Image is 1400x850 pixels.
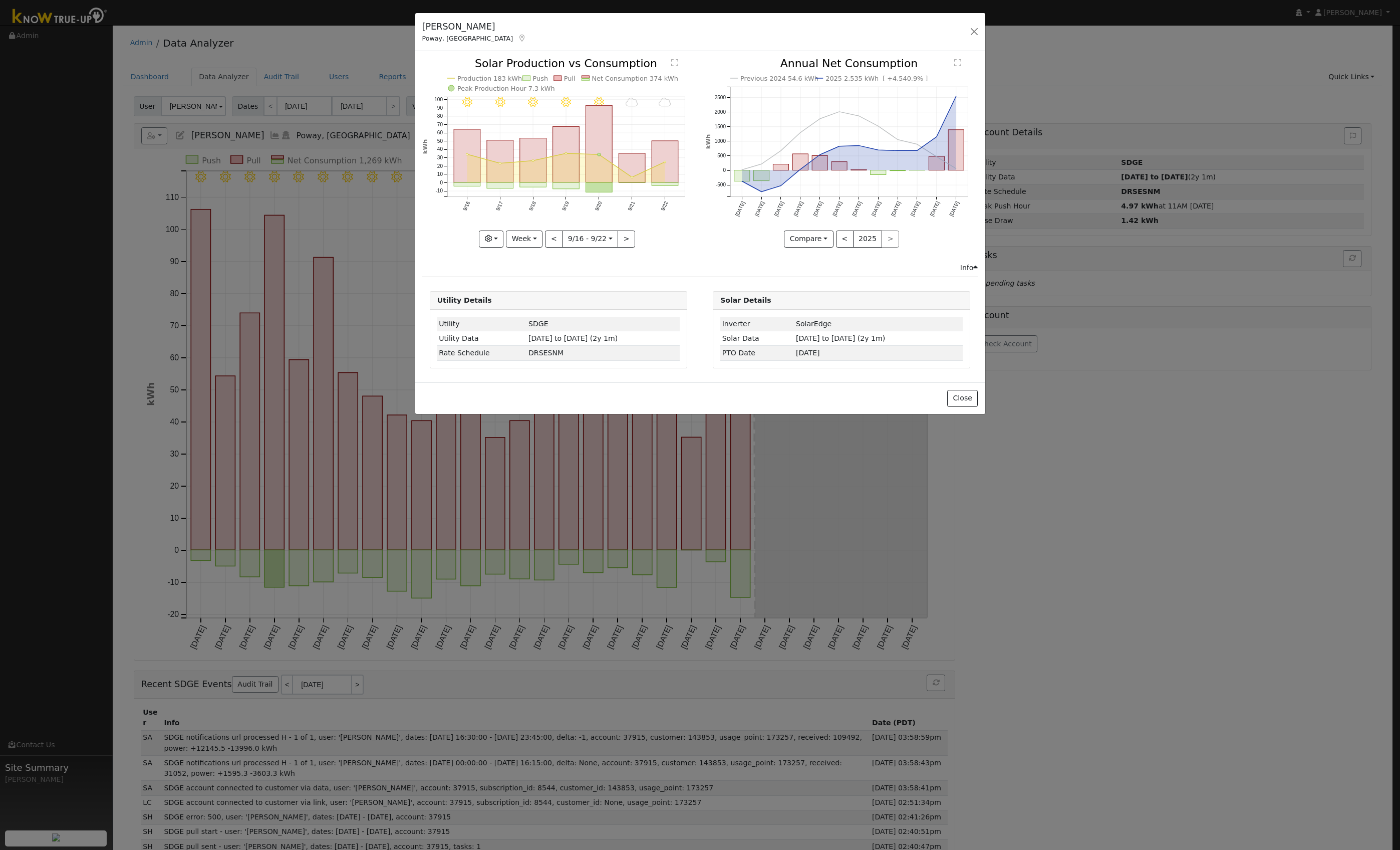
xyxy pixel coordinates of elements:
[818,117,822,121] circle: onclick=""
[929,200,941,217] text: [DATE]
[520,183,546,187] rect: onclick=""
[437,346,527,360] td: Rate Schedule
[627,200,636,212] text: 9/21
[659,97,671,107] i: 9/22 - Cloudy
[759,190,763,194] circle: onclick=""
[871,200,882,217] text: [DATE]
[960,263,978,273] div: Info
[759,162,763,166] circle: onclick=""
[851,200,863,217] text: [DATE]
[779,184,783,188] circle: onclick=""
[499,162,501,164] circle: onclick=""
[915,149,919,153] circle: onclick=""
[437,155,443,161] text: 30
[837,110,842,114] circle: onclick=""
[754,170,769,181] rect: onclick=""
[896,149,900,153] circle: onclick=""
[784,231,833,248] button: Compare
[664,161,666,163] circle: onclick=""
[660,200,669,212] text: 9/22
[532,160,534,162] circle: onclick=""
[857,144,861,148] circle: onclick=""
[715,139,726,144] text: 1000
[818,153,822,157] circle: onclick=""
[910,200,921,217] text: [DATE]
[754,200,765,217] text: [DATE]
[437,138,443,144] text: 50
[437,122,443,127] text: 70
[831,200,843,217] text: [DATE]
[454,183,480,186] rect: onclick=""
[798,167,802,171] circle: onclick=""
[652,183,678,186] rect: onclick=""
[437,172,443,177] text: 10
[837,144,842,148] circle: onclick=""
[561,200,570,212] text: 9/19
[720,296,771,304] strong: Solar Details
[561,97,571,107] i: 9/19 - Clear
[857,114,861,118] circle: onclick=""
[594,97,604,107] i: 9/20 - Clear
[734,200,746,217] text: [DATE]
[935,155,939,159] circle: onclick=""
[437,163,443,169] text: 20
[877,124,881,128] circle: onclick=""
[552,183,579,189] rect: onclick=""
[466,153,468,155] circle: onclick=""
[532,75,548,82] text: Push
[796,349,820,357] span: [DATE]
[671,59,678,67] text: 
[740,75,818,82] text: Previous 2024 54.6 kWh
[949,200,960,217] text: [DATE]
[565,152,567,154] circle: onclick=""
[528,334,618,342] span: [DATE] to [DATE] (2y 1m)
[618,231,635,248] button: >
[619,153,645,182] rect: onclick=""
[871,170,886,175] rect: onclick=""
[437,317,527,331] td: Utility
[462,97,472,107] i: 9/16 - Clear
[437,114,443,119] text: 80
[545,231,563,248] button: <
[890,170,906,171] rect: onclick=""
[720,331,794,346] td: Solar Data
[440,180,443,185] text: 0
[598,153,601,156] circle: onclick=""
[825,75,928,82] text: 2025 2,535 kWh [ +4,540.9% ]
[626,97,638,107] i: 9/21 - Cloudy
[437,130,443,136] text: 60
[954,167,958,171] circle: onclick=""
[792,154,808,170] rect: onclick=""
[717,153,726,159] text: 500
[586,106,612,183] rect: onclick=""
[586,183,612,192] rect: onclick=""
[562,231,618,248] button: 9/16 - 9/22
[773,200,785,217] text: [DATE]
[552,127,579,183] rect: onclick=""
[457,75,522,82] text: Production 183 kWh
[422,35,513,42] span: Poway, [GEOGRAPHIC_DATA]
[434,97,443,102] text: 100
[836,231,854,248] button: <
[715,124,726,129] text: 1500
[793,200,804,217] text: [DATE]
[716,182,726,188] text: -500
[723,168,726,173] text: 0
[705,134,712,149] text: kWh
[592,75,678,82] text: Net Consumption 374 kWh
[954,59,961,67] text: 
[487,183,513,189] rect: onclick=""
[812,156,827,170] rect: onclick=""
[518,34,527,42] a: Map
[734,170,750,181] rect: onclick=""
[773,164,789,170] rect: onclick=""
[831,162,847,170] rect: onclick=""
[528,97,538,107] i: 9/18 - Clear
[779,149,783,153] circle: onclick=""
[720,317,794,331] td: Inverter
[890,200,902,217] text: [DATE]
[528,349,564,357] span: DRSESNM
[954,94,958,98] circle: onclick=""
[796,334,885,342] span: [DATE] to [DATE] (2y 1m)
